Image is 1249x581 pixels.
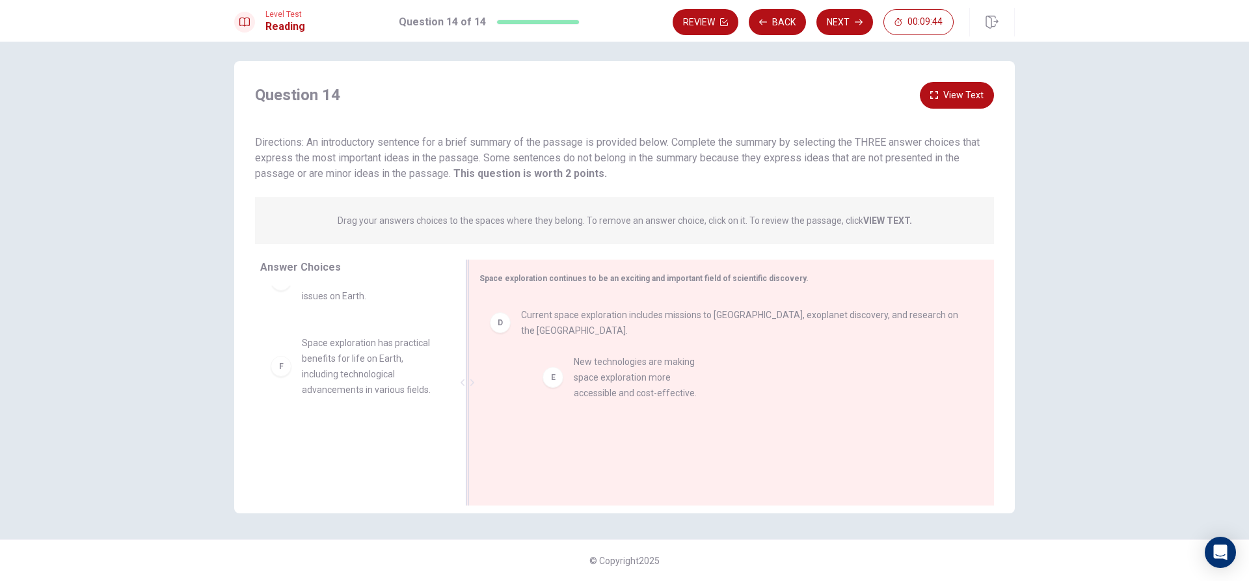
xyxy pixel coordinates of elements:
[255,85,340,105] h4: Question 14
[399,14,486,30] h1: Question 14 of 14
[816,9,873,35] button: Next
[749,9,806,35] button: Back
[451,167,607,180] strong: This question is worth 2 points.
[589,556,660,566] span: © Copyright 2025
[863,215,912,226] strong: VIEW TEXT.
[260,261,341,273] span: Answer Choices
[907,17,943,27] span: 00:09:44
[1205,537,1236,568] div: Open Intercom Messenger
[265,19,305,34] h1: Reading
[265,10,305,19] span: Level Test
[255,136,980,180] span: Directions: An introductory sentence for a brief summary of the passage is provided below. Comple...
[673,9,738,35] button: Review
[479,274,809,283] span: Space exploration continues to be an exciting and important field of scientific discovery.
[883,9,954,35] button: 00:09:44
[920,82,994,109] button: View Text
[338,215,912,226] p: Drag your answers choices to the spaces where they belong. To remove an answer choice, click on i...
